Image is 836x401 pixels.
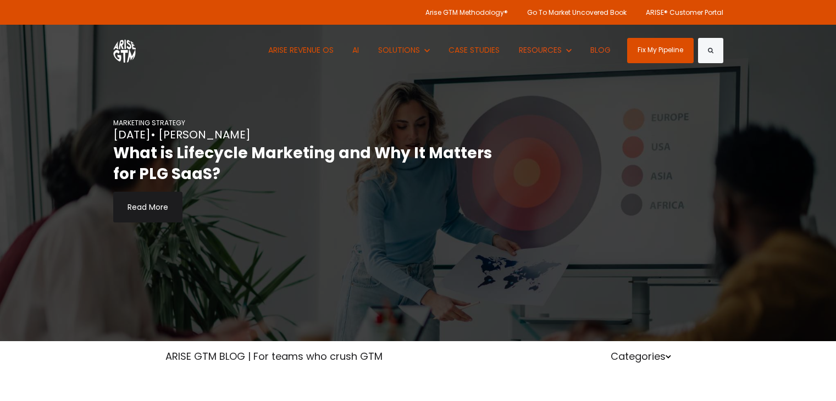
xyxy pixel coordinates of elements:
a: Fix My Pipeline [627,38,694,63]
span: SOLUTIONS [378,44,420,55]
img: ARISE GTM logo (1) white [113,38,136,63]
a: BLOG [583,25,619,76]
a: ARISE GTM BLOG | For teams who crush GTM [165,349,383,363]
a: ARISE REVENUE OS [260,25,342,76]
button: Show submenu for RESOURCES RESOURCES [511,25,579,76]
div: [DATE] [113,126,514,143]
button: Search [698,38,723,63]
a: CASE STUDIES [441,25,508,76]
h2: What is Lifecycle Marketing and Why It Matters for PLG SaaS? [113,143,514,185]
a: [PERSON_NAME] [158,126,251,143]
a: Categories [611,349,671,363]
a: MARKETING STRATEGY [113,118,185,127]
a: AI [345,25,368,76]
span: RESOURCES [519,44,562,55]
span: • [151,127,156,142]
button: Show submenu for SOLUTIONS SOLUTIONS [370,25,438,76]
nav: Desktop navigation [260,25,619,76]
a: Read More [113,192,182,222]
